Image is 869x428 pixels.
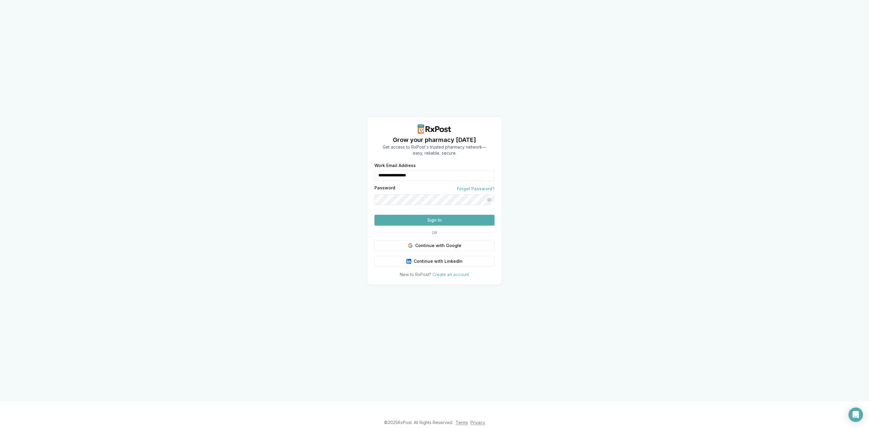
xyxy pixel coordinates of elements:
[383,144,486,156] p: Get access to RxPost's trusted pharmacy network— easy, reliable, secure.
[383,136,486,144] h1: Grow your pharmacy [DATE]
[374,163,495,168] label: Work Email Address
[400,272,431,277] span: New to RxPost?
[457,186,495,192] a: Forgot Password?
[429,230,440,235] span: OR
[374,215,495,226] button: Sign In
[484,194,495,205] button: Show password
[470,420,485,425] a: Privacy
[374,186,395,192] label: Password
[848,407,863,422] div: Open Intercom Messenger
[406,259,411,264] img: LinkedIn
[374,256,495,267] button: Continue with LinkedIn
[415,124,454,134] img: RxPost Logo
[408,243,413,248] img: Google
[432,272,469,277] a: Create an account
[456,420,468,425] a: Terms
[374,240,495,251] button: Continue with Google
